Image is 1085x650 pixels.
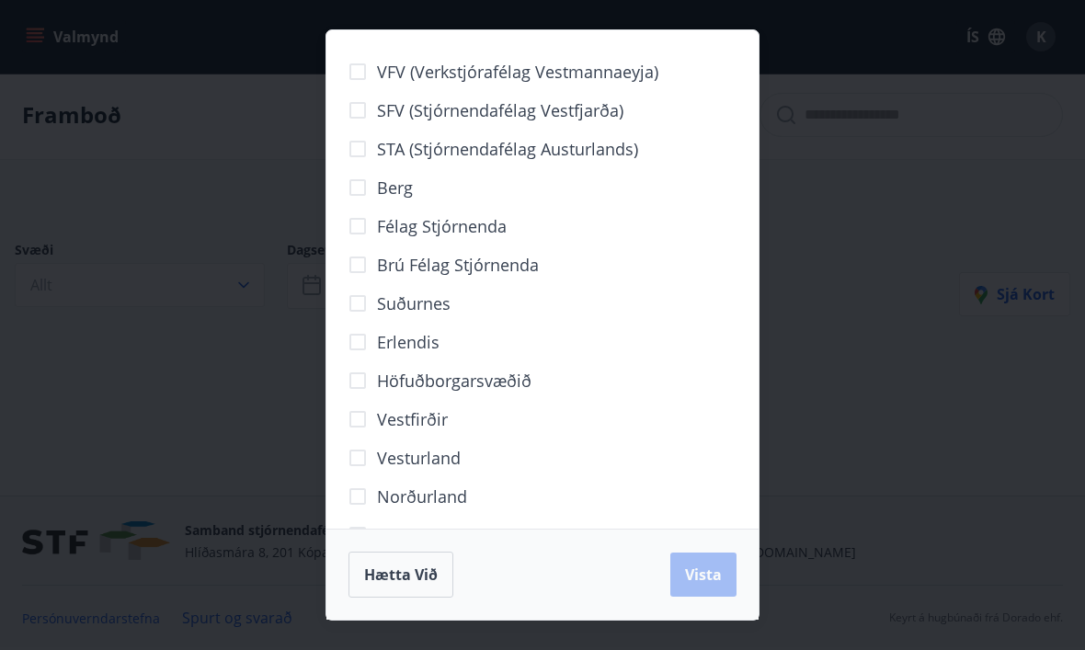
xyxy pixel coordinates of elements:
span: Félag stjórnenda [377,214,507,238]
span: STA (Stjórnendafélag Austurlands) [377,137,638,161]
span: Erlendis [377,330,440,354]
span: Austurland [377,523,462,547]
span: VFV (Verkstjórafélag Vestmannaeyja) [377,60,658,84]
span: Norðurland [377,485,467,508]
span: SFV (Stjórnendafélag Vestfjarða) [377,98,623,122]
span: Berg [377,176,413,200]
span: Vestfirðir [377,407,448,431]
span: Höfuðborgarsvæðið [377,369,531,393]
span: Hætta við [364,564,438,585]
button: Hætta við [348,552,453,598]
span: Suðurnes [377,291,451,315]
span: Vesturland [377,446,461,470]
span: Brú félag stjórnenda [377,253,539,277]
